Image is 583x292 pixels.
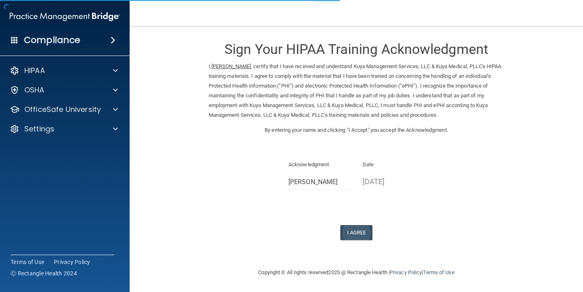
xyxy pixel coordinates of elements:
p: By entering your name and clicking "I Accept" you accept the Acknowledgment. [209,125,504,135]
input: Full Name [288,175,350,190]
p: Settings [24,124,54,134]
span: Ⓒ Rectangle Health 2024 [11,269,77,277]
a: Terms of Use [11,258,44,266]
p: OfficeSafe University [24,105,101,114]
p: Date [363,160,425,170]
div: Copyright © All rights reserved 2025 @ Rectangle Health | | [209,260,504,286]
a: OSHA [10,85,118,95]
a: Privacy Policy [54,258,90,266]
a: Settings [10,124,118,134]
p: Acknowledgment [288,160,350,170]
p: OSHA [24,85,45,95]
a: Privacy Policy [390,269,422,275]
p: [DATE] [363,175,425,188]
button: I Agree [340,225,373,240]
h4: Compliance [24,34,80,46]
a: HIPAA [10,66,118,75]
h3: Sign Your HIPAA Training Acknowledgment [209,42,504,57]
a: OfficeSafe University [10,105,118,114]
ins: [PERSON_NAME] [211,63,251,69]
a: Terms of Use [423,269,454,275]
img: PMB logo [10,9,120,25]
p: HIPAA [24,66,45,75]
p: I, , certify that I have received and understand Kuya Management Services, LLC & Kuya Medical, PL... [209,62,504,120]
